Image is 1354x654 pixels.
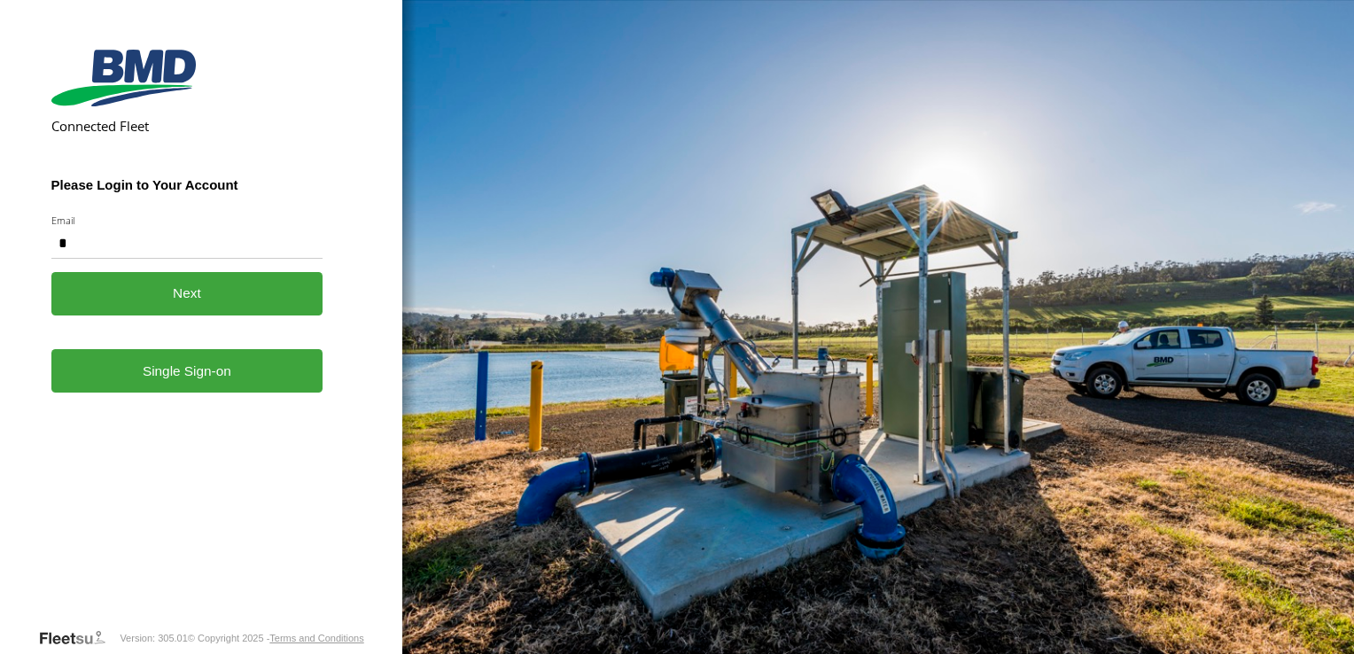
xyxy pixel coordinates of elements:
div: © Copyright 2025 - [188,633,364,643]
a: Terms and Conditions [269,633,363,643]
h3: Please Login to Your Account [51,177,323,192]
a: Single Sign-on [51,349,323,393]
label: Email [51,214,323,227]
h2: Connected Fleet [51,117,323,135]
div: Version: 305.01 [120,633,187,643]
a: Visit our Website [38,629,120,647]
img: BMD [51,50,196,106]
button: Next [51,272,323,315]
